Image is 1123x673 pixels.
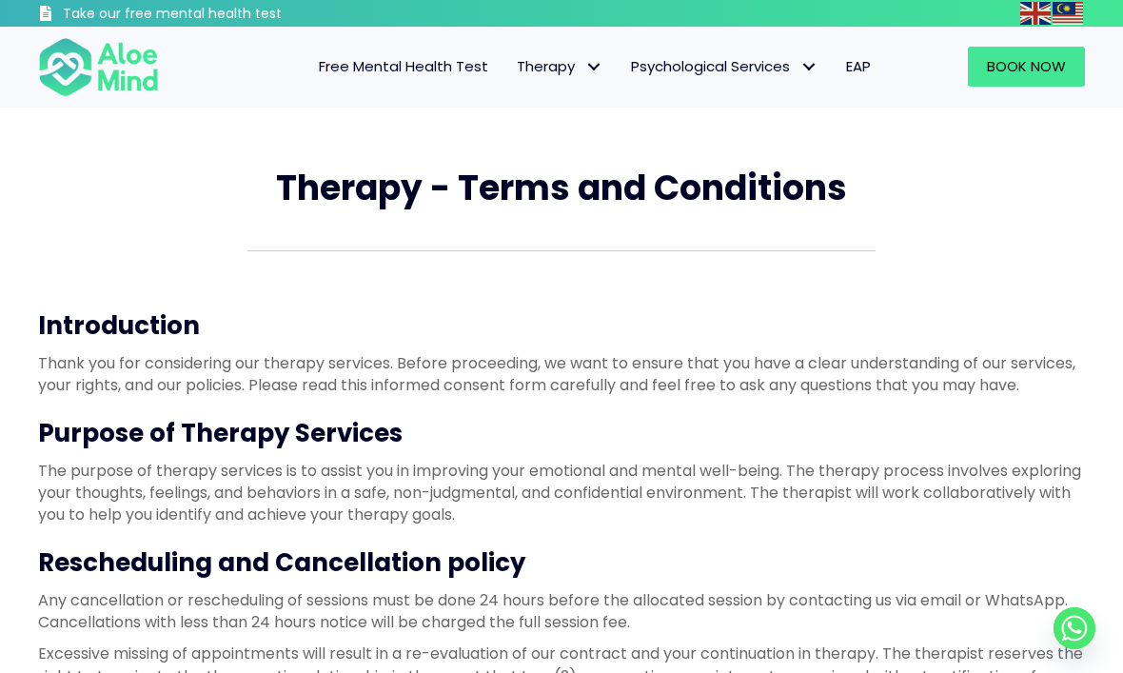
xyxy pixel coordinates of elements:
[38,589,1085,633] p: Any cancellation or rescheduling of sessions must be done 24 hours before the allocated session b...
[38,5,364,27] a: Take our free mental health test
[832,47,885,87] a: EAP
[846,56,871,76] span: EAP
[38,545,1085,580] h3: Rescheduling and Cancellation policy
[38,352,1085,396] p: Thank you for considering our therapy services. Before proceeding, we want to ensure that you hav...
[38,308,1085,343] h3: Introduction
[580,53,607,81] span: Therapy: submenu
[987,56,1066,76] span: Book Now
[631,56,818,76] span: Psychological Services
[1020,2,1051,25] img: en
[1054,607,1095,649] a: Whatsapp
[38,460,1085,526] p: The purpose of therapy services is to assist you in improving your emotional and mental well-bein...
[276,164,847,212] span: Therapy - Terms and Conditions
[1020,2,1053,24] a: English
[319,56,488,76] span: Free Mental Health Test
[63,5,364,24] h3: Take our free mental health test
[968,47,1085,87] a: Book Now
[1053,2,1085,24] a: Malay
[305,47,502,87] a: Free Mental Health Test
[502,47,617,87] a: TherapyTherapy: submenu
[795,53,822,81] span: Psychological Services: submenu
[517,56,602,76] span: Therapy
[1053,2,1083,25] img: ms
[38,416,1085,450] h3: Purpose of Therapy Services
[617,47,832,87] a: Psychological ServicesPsychological Services: submenu
[38,36,159,97] img: Aloe mind Logo
[178,47,885,87] nav: Menu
